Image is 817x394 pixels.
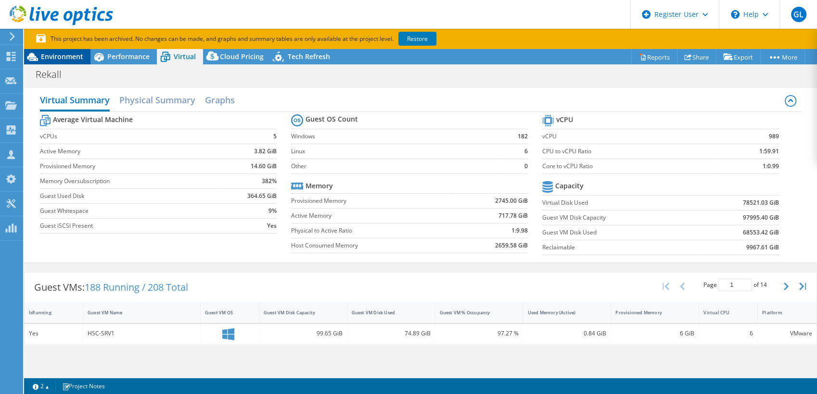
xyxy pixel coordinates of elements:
[769,132,779,141] b: 989
[439,309,507,316] div: Guest VM % Occupancy
[615,328,694,339] div: 6 GiB
[288,52,330,61] span: Tech Refresh
[29,309,67,316] div: IsRunning
[762,309,801,316] div: Platform
[53,115,133,124] b: Average Virtual Machine
[760,49,805,64] a: More
[306,181,333,191] b: Memory
[268,206,277,216] b: 9%
[88,309,184,316] div: Guest VM Name
[439,328,518,339] div: 97.27 %
[262,176,277,186] b: 382%
[703,328,753,339] div: 6
[615,309,683,316] div: Provisioned Memory
[25,272,198,302] div: Guest VMs:
[524,147,528,156] b: 6
[205,90,235,110] h2: Graphs
[763,161,779,171] b: 1:0.99
[36,34,508,44] p: This project has been archived. No changes can be made, and graphs and summary tables are only av...
[495,196,528,206] b: 2745.00 GiB
[555,181,584,191] b: Capacity
[88,328,196,339] div: HSC-SRV1
[40,90,110,111] h2: Virtual Summary
[264,309,331,316] div: Guest VM Disk Capacity
[291,161,497,171] label: Other
[527,328,606,339] div: 0.84 GiB
[703,279,767,291] span: Page of
[760,281,767,289] span: 14
[254,147,277,156] b: 3.82 GiB
[41,52,83,61] span: Environment
[398,32,436,46] a: Restore
[759,147,779,156] b: 1:59.91
[703,309,741,316] div: Virtual CPU
[40,147,220,156] label: Active Memory
[542,213,697,222] label: Guest VM Disk Capacity
[542,132,717,141] label: vCPU
[205,309,243,316] div: Guest VM OS
[352,328,431,339] div: 74.89 GiB
[264,328,343,339] div: 99.65 GiB
[743,198,779,208] b: 78521.03 GiB
[291,211,454,221] label: Active Memory
[352,309,419,316] div: Guest VM Disk Used
[40,161,220,171] label: Provisioned Memory
[29,328,78,339] div: Yes
[762,328,812,339] div: VMware
[542,243,697,252] label: Reclaimable
[631,49,677,64] a: Reports
[746,243,779,252] b: 9967.61 GiB
[716,49,761,64] a: Export
[40,132,220,141] label: vCPUs
[498,211,528,221] b: 717.78 GiB
[677,49,716,64] a: Share
[791,7,806,22] span: GL
[40,221,220,231] label: Guest iSCSI Present
[119,90,195,110] h2: Physical Summary
[291,147,497,156] label: Linux
[107,52,150,61] span: Performance
[291,241,454,250] label: Host Consumed Memory
[40,176,220,186] label: Memory Oversubscription
[85,281,188,294] span: 188 Running / 208 Total
[31,69,77,80] h1: Rekall
[718,279,752,291] input: jump to page
[40,206,220,216] label: Guest Whitespace
[518,132,528,141] b: 182
[542,147,717,156] label: CPU to vCPU Ratio
[495,241,528,250] b: 2659.58 GiB
[273,132,277,141] b: 5
[743,213,779,222] b: 97995.40 GiB
[306,114,358,124] b: Guest OS Count
[556,115,573,124] b: vCPU
[291,132,497,141] label: Windows
[174,52,196,61] span: Virtual
[511,226,528,235] b: 1:9.98
[40,191,220,201] label: Guest Used Disk
[542,198,697,208] label: Virtual Disk Used
[743,228,779,237] b: 68553.42 GiB
[251,161,277,171] b: 14.60 GiB
[524,161,528,171] b: 0
[220,52,264,61] span: Cloud Pricing
[26,380,56,392] a: 2
[267,221,277,231] b: Yes
[542,228,697,237] label: Guest VM Disk Used
[291,196,454,206] label: Provisioned Memory
[55,380,112,392] a: Project Notes
[542,161,717,171] label: Core to vCPU Ratio
[247,191,277,201] b: 364.65 GiB
[731,10,740,19] svg: \n
[527,309,595,316] div: Used Memory (Active)
[291,226,454,235] label: Physical to Active Ratio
